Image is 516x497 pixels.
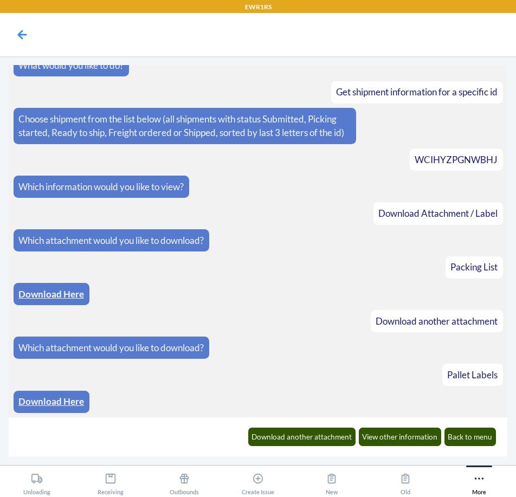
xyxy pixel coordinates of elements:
[442,466,516,495] button: More
[378,208,498,219] span: Download Attachment / Label
[242,468,274,495] div: Create Issue
[369,466,442,495] button: Old
[18,341,204,355] p: Which attachment would you like to download?
[170,468,199,495] div: Outbounds
[18,180,184,194] p: Which information would you like to view?
[415,154,498,165] span: WCIHYZPGNWBHJ
[336,86,498,98] span: Get shipment information for a specific id
[18,396,84,407] a: Download Here
[18,112,351,140] p: Choose shipment from the list below (all shipments with status Submitted, Picking started, Ready ...
[399,468,411,495] div: Old
[444,428,496,446] button: Back to menu
[74,466,147,495] button: Receiving
[472,468,486,495] div: More
[23,468,50,495] div: Unloading
[18,234,204,248] p: Which attachment would you like to download?
[359,428,442,446] button: View other information
[450,261,498,273] span: Packing List
[447,369,498,380] span: Pallet Labels
[248,428,356,446] button: Download another attachment
[326,468,338,495] div: New
[18,59,124,73] p: What would you like to do?
[376,315,498,327] span: Download another attachment
[147,466,221,495] button: Outbounds
[295,466,369,495] button: New
[18,288,84,300] a: Download Here
[245,2,272,12] p: EWR1RS
[98,468,124,495] div: Receiving
[221,466,295,495] button: Create Issue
